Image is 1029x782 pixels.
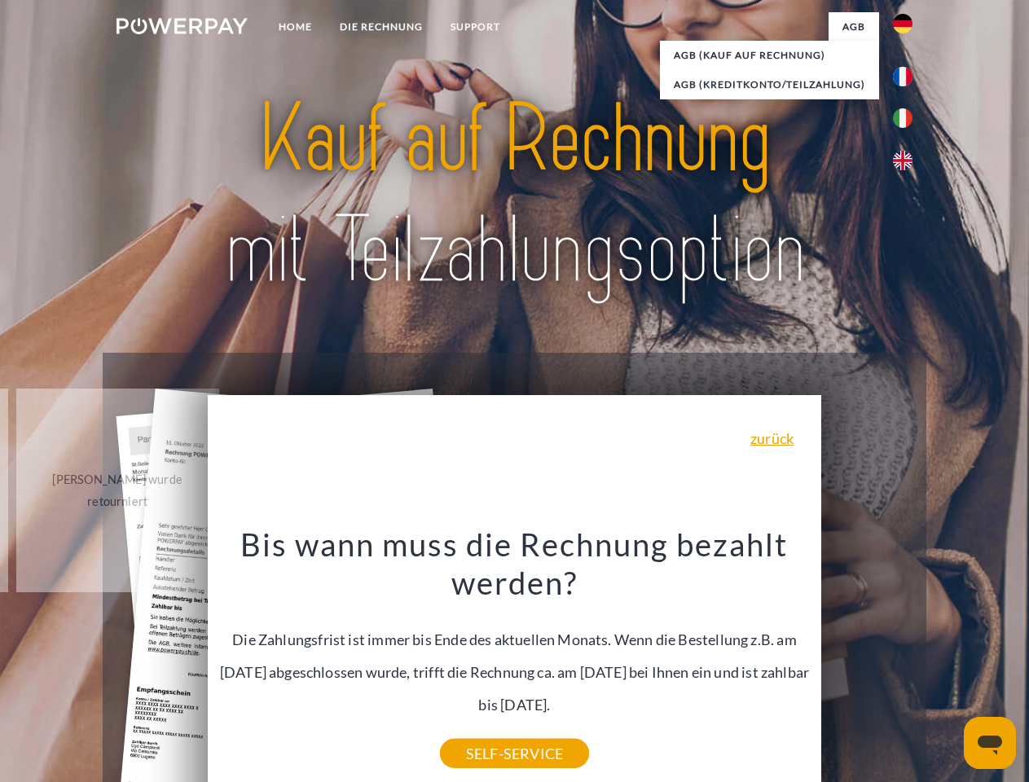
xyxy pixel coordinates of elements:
[117,18,248,34] img: logo-powerpay-white.svg
[893,67,912,86] img: fr
[964,717,1016,769] iframe: Schaltfläche zum Öffnen des Messaging-Fensters
[660,41,879,70] a: AGB (Kauf auf Rechnung)
[829,12,879,42] a: agb
[893,151,912,170] img: en
[26,468,209,512] div: [PERSON_NAME] wurde retourniert
[218,525,812,603] h3: Bis wann muss die Rechnung bezahlt werden?
[265,12,326,42] a: Home
[440,739,589,768] a: SELF-SERVICE
[660,70,879,99] a: AGB (Kreditkonto/Teilzahlung)
[326,12,437,42] a: DIE RECHNUNG
[893,14,912,33] img: de
[750,431,794,446] a: zurück
[218,525,812,753] div: Die Zahlungsfrist ist immer bis Ende des aktuellen Monats. Wenn die Bestellung z.B. am [DATE] abg...
[893,108,912,128] img: it
[156,78,873,312] img: title-powerpay_de.svg
[437,12,514,42] a: SUPPORT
